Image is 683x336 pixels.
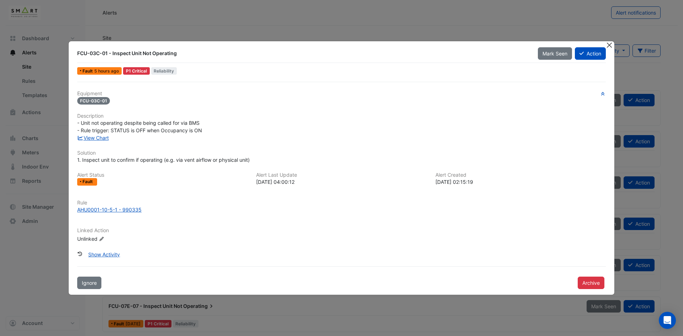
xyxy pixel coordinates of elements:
[77,172,248,178] h6: Alert Status
[77,150,606,156] h6: Solution
[435,178,606,186] div: [DATE] 02:15:19
[605,41,613,49] button: Close
[99,236,104,241] fa-icon: Edit Linked Action
[659,312,676,329] div: Open Intercom Messenger
[94,68,119,74] span: Wed 20-Aug-2025 11:00 PST
[83,69,94,73] span: Fault
[578,277,604,289] button: Archive
[575,47,606,60] button: Action
[77,235,163,242] div: Unlinked
[77,277,101,289] button: Ignore
[77,120,202,133] span: - Unit not operating despite being called for via BMS - Rule trigger: STATUS is OFF when Occupanc...
[435,172,606,178] h6: Alert Created
[256,172,427,178] h6: Alert Last Update
[84,248,125,261] button: Show Activity
[82,280,97,286] span: Ignore
[77,113,606,119] h6: Description
[151,67,177,75] span: Reliability
[77,50,529,57] div: FCU-03C-01 - Inspect Unit Not Operating
[77,97,110,105] span: FCU-03C-01
[542,50,567,57] span: Mark Seen
[256,178,427,186] div: [DATE] 04:00:12
[77,135,109,141] a: View Chart
[77,228,606,234] h6: Linked Action
[538,47,572,60] button: Mark Seen
[77,200,606,206] h6: Rule
[123,67,150,75] div: P1 Critical
[83,180,94,184] span: Fault
[77,206,142,213] div: AHU0001-10-5-1 - 990335
[77,206,606,213] a: AHU0001-10-5-1 - 990335
[77,157,250,163] span: 1. Inspect unit to confirm if operating (e.g. via vent airflow or physical unit)
[77,91,606,97] h6: Equipment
